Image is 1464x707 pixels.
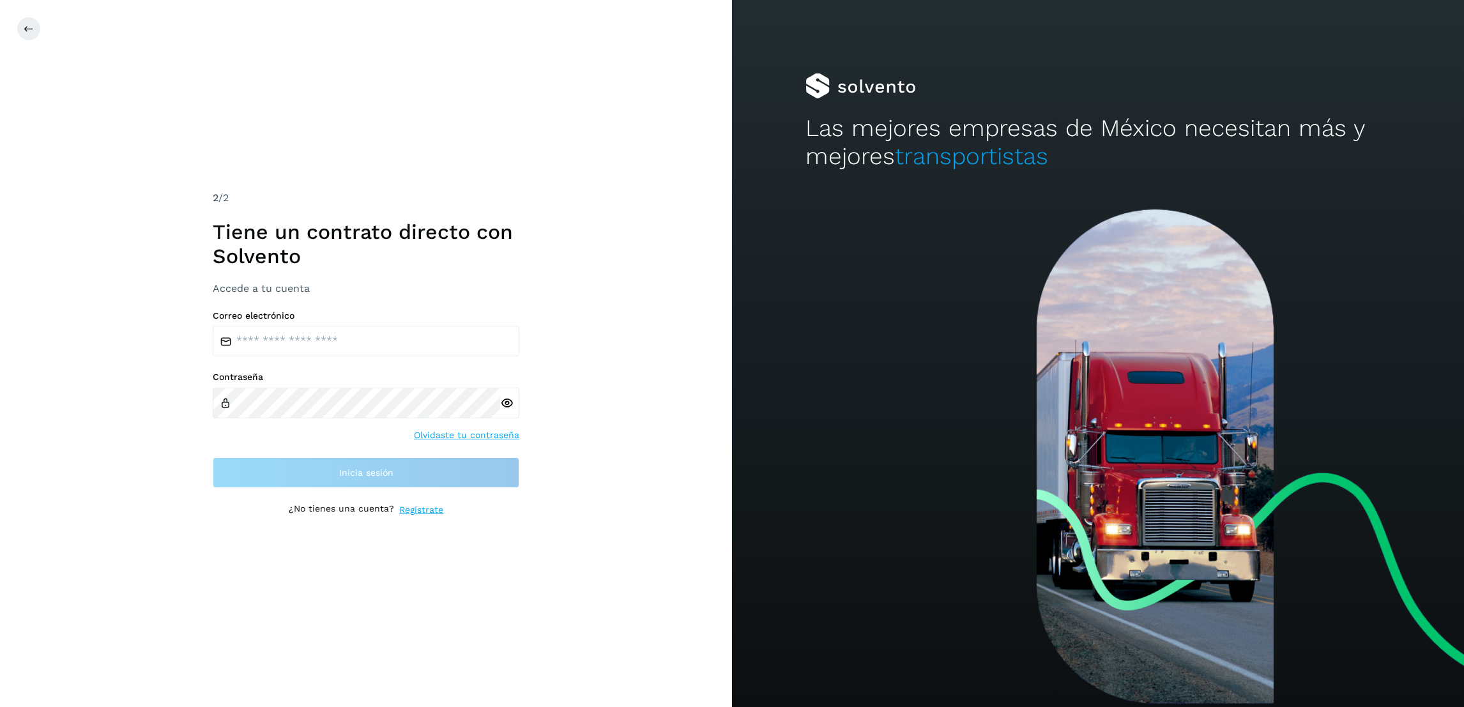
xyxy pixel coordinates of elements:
[289,503,394,517] p: ¿No tienes una cuenta?
[213,190,519,206] div: /2
[414,429,519,442] a: Olvidaste tu contraseña
[399,503,443,517] a: Regístrate
[213,220,519,269] h1: Tiene un contrato directo con Solvento
[213,192,218,204] span: 2
[213,457,519,488] button: Inicia sesión
[213,310,519,321] label: Correo electrónico
[213,372,519,383] label: Contraseña
[339,468,393,477] span: Inicia sesión
[213,282,519,294] h3: Accede a tu cuenta
[895,142,1048,170] span: transportistas
[805,114,1391,171] h2: Las mejores empresas de México necesitan más y mejores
